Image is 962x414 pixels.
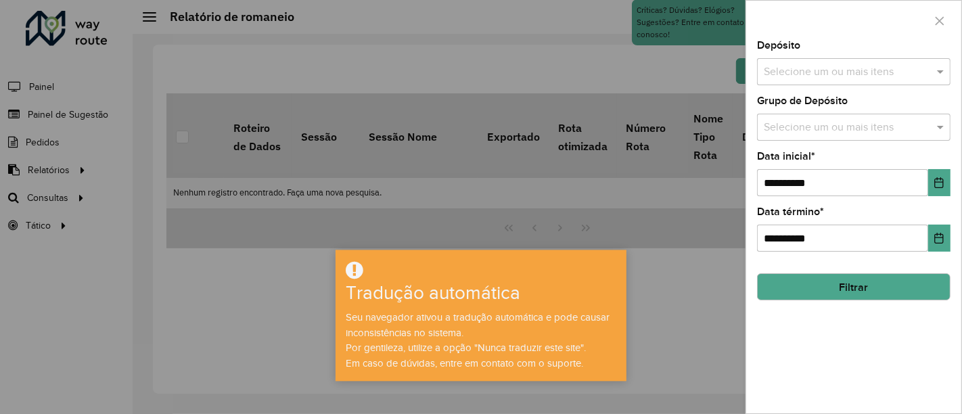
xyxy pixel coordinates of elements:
[757,39,800,51] font: Depósito
[757,206,820,217] font: Data término
[928,225,950,252] button: Escolha a data
[840,281,869,293] font: Filtrar
[346,358,583,369] font: Em caso de dúvidas, entre em contato com o suporte.
[346,283,520,304] font: Tradução automática
[346,312,610,338] font: Seu navegador ativou a tradução automática e pode causar inconsistências no sistema.
[757,150,811,162] font: Data inicial
[346,342,586,353] font: Por gentileza, utilize a opção "Nunca traduzir este site".
[757,273,950,300] button: Filtrar
[757,95,848,106] font: Grupo de Depósito
[928,169,950,196] button: Escolha a data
